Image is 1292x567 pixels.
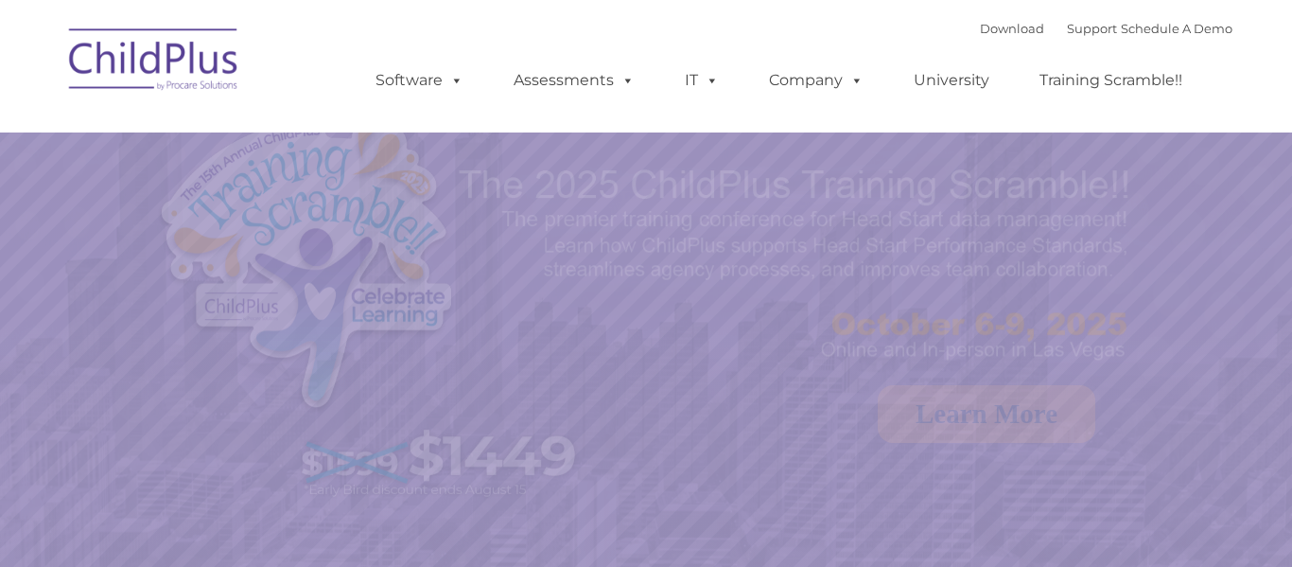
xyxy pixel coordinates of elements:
a: Company [750,62,882,99]
font: | [980,21,1232,36]
a: IT [666,62,738,99]
a: Learn More [878,385,1095,443]
a: University [895,62,1008,99]
img: ChildPlus by Procare Solutions [60,15,249,110]
a: Schedule A Demo [1121,21,1232,36]
a: Assessments [495,62,654,99]
a: Training Scramble!! [1021,62,1201,99]
a: Software [357,62,482,99]
a: Download [980,21,1044,36]
a: Support [1067,21,1117,36]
